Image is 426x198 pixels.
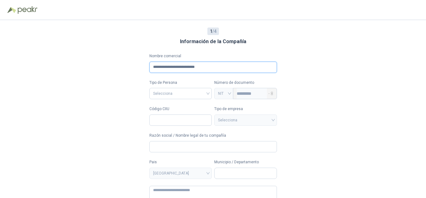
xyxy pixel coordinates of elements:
label: Nombre comercial [149,53,277,59]
span: COLOMBIA [153,169,208,178]
img: Logo [7,7,16,13]
label: Pais [149,159,212,165]
p: Número de documento [214,80,277,86]
img: Peakr [17,6,37,14]
label: Municipio / Departamento [214,159,277,165]
label: Tipo de Persona [149,80,212,86]
label: Código CIIU [149,106,212,112]
label: Razón social / Nombre legal de tu compañía [149,133,277,139]
h3: Información de la Compañía [180,38,246,46]
span: - 8 [268,88,273,99]
b: 1 [210,29,212,34]
label: Tipo de empresa [214,106,277,112]
span: NIT [218,89,230,98]
span: / 4 [210,28,216,35]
